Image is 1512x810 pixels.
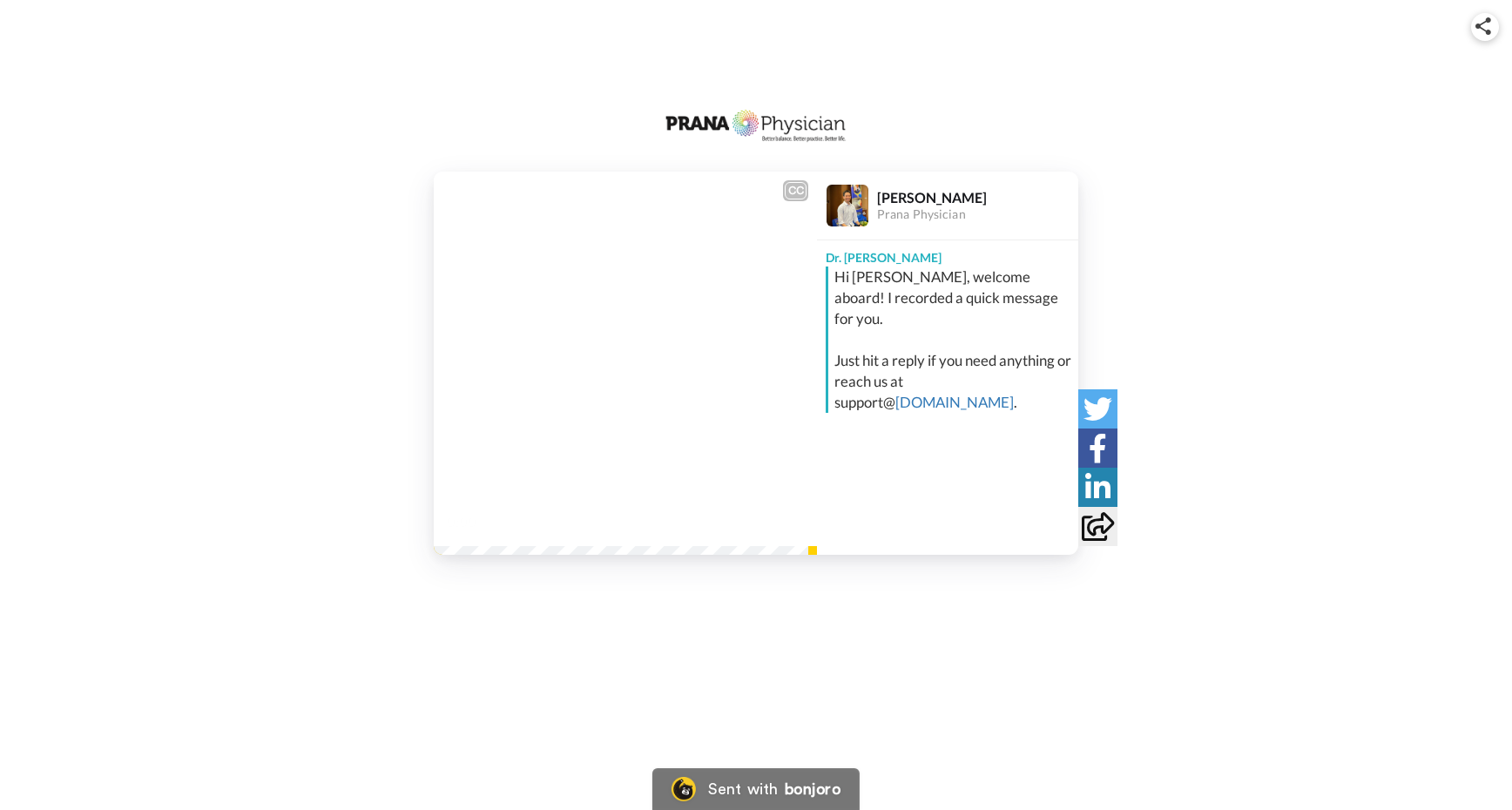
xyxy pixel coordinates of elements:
[827,185,868,226] img: Profile Image
[660,107,852,145] img: Prana Physician logo
[895,393,1014,411] a: [DOMAIN_NAME]
[489,511,520,532] span: 0:39
[817,240,1078,267] div: Dr. [PERSON_NAME]
[446,511,476,532] span: 0:00
[877,207,1077,222] div: Prana Physician
[785,182,807,199] div: CC
[1475,17,1491,35] img: ic_share.svg
[478,490,773,508] span: Hi [PERSON_NAME], this is Dr. Christopherau.
[834,267,1074,413] div: Hi [PERSON_NAME], welcome aboard! I recorded a quick message for you. Just hit a reply if you nee...
[784,513,801,530] img: Full screen
[480,511,486,532] span: /
[877,189,1077,206] div: [PERSON_NAME]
